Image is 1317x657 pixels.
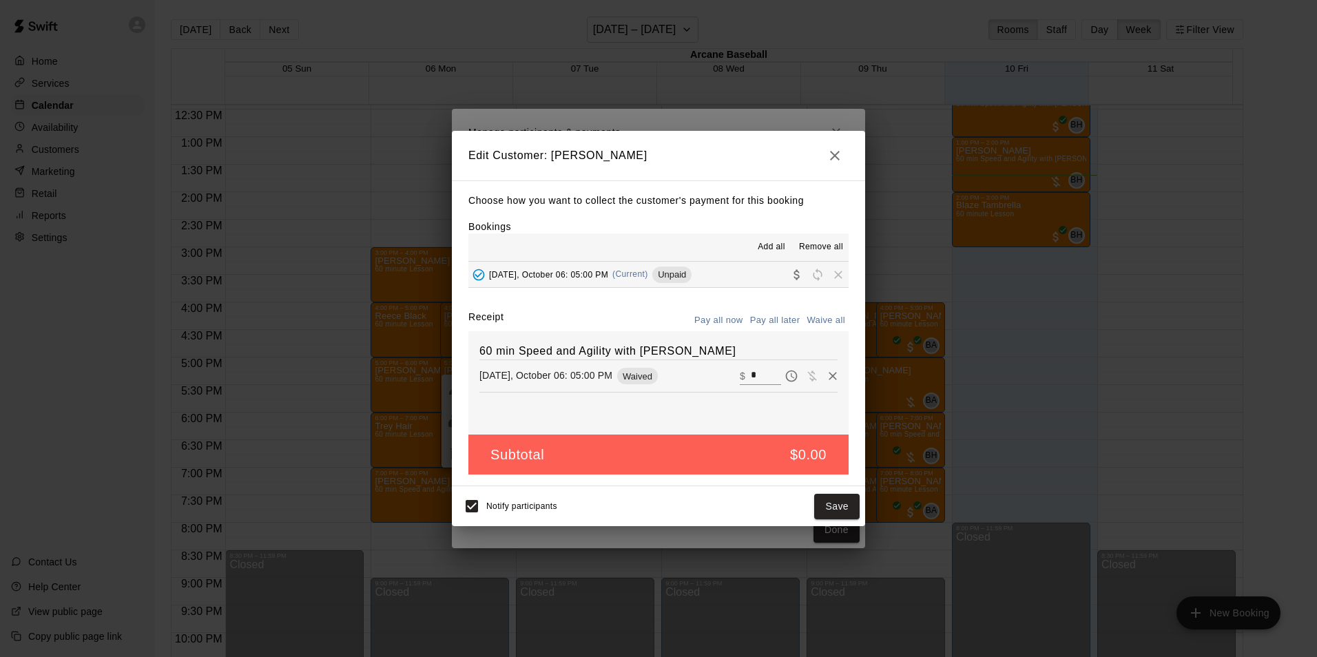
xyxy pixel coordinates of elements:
[468,262,849,287] button: Added - Collect Payment[DATE], October 06: 05:00 PM(Current)UnpaidCollect paymentRescheduleRemove
[486,502,557,512] span: Notify participants
[802,369,822,381] span: Waive payment
[490,446,544,464] h5: Subtotal
[822,366,843,386] button: Remove
[479,368,612,382] p: [DATE], October 06: 05:00 PM
[828,269,849,279] span: Remove
[452,131,865,180] h2: Edit Customer: [PERSON_NAME]
[794,236,849,258] button: Remove all
[612,269,648,279] span: (Current)
[758,240,785,254] span: Add all
[468,264,489,285] button: Added - Collect Payment
[814,494,860,519] button: Save
[790,446,827,464] h5: $0.00
[749,236,794,258] button: Add all
[468,310,504,331] label: Receipt
[781,369,802,381] span: Pay later
[617,371,658,382] span: Waived
[803,310,849,331] button: Waive all
[787,269,807,279] span: Collect payment
[799,240,843,254] span: Remove all
[468,221,511,232] label: Bookings
[468,192,849,209] p: Choose how you want to collect the customer's payment for this booking
[740,369,745,383] p: $
[807,269,828,279] span: Reschedule
[652,269,692,280] span: Unpaid
[691,310,747,331] button: Pay all now
[747,310,804,331] button: Pay all later
[479,342,838,360] h6: 60 min Speed and Agility with [PERSON_NAME]
[489,269,608,279] span: [DATE], October 06: 05:00 PM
